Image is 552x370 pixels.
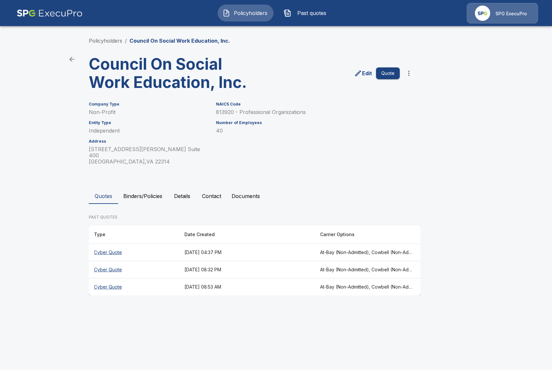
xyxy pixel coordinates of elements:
[89,37,122,44] a: Policyholders
[216,109,399,115] p: 813920 - Professional Organizations
[89,121,209,125] h6: Entity Type
[89,102,209,107] h6: Company Type
[197,188,226,204] button: Contact
[17,3,83,23] img: AA Logo
[475,6,490,21] img: Agency Icon
[284,9,291,17] img: Past quotes Icon
[495,10,527,17] p: SPG ExecuPro
[402,67,415,80] button: more
[89,225,421,295] table: responsive table
[279,5,335,21] button: Past quotes IconPast quotes
[315,244,421,261] th: At-Bay (Non-Admitted), Cowbell (Non-Admitted), Cowbell (Admitted), Corvus Cyber (Non-Admitted), T...
[89,109,209,115] p: Non-Profit
[89,278,179,296] th: Cyber Quote
[179,261,315,278] th: [DATE] 08:32 PM
[118,188,168,204] button: Binders/Policies
[315,261,421,278] th: At-Bay (Non-Admitted), Cowbell (Non-Admitted), Cowbell (Admitted), Corvus Cyber (Non-Admitted), T...
[89,214,421,220] p: PAST QUOTES
[222,9,230,17] img: Policyholders Icon
[89,244,179,261] th: Cyber Quote
[216,128,399,134] p: 40
[315,278,421,296] th: At-Bay (Non-Admitted), Cowbell (Non-Admitted), Cowbell (Admitted), Corvus Cyber (Non-Admitted), T...
[376,67,400,79] button: Quote
[218,5,274,21] button: Policyholders IconPolicyholders
[233,9,269,17] span: Policyholders
[179,244,315,261] th: [DATE] 04:37 PM
[179,225,315,244] th: Date Created
[89,37,230,45] nav: breadcrumb
[467,3,538,23] a: Agency IconSPG ExecuPro
[89,128,209,134] p: Independent
[353,68,373,78] a: edit
[216,102,399,107] h6: NAICS Code
[89,146,209,165] p: [STREET_ADDRESS][PERSON_NAME] Suite 400 [GEOGRAPHIC_DATA] , VA 22314
[294,9,330,17] span: Past quotes
[179,278,315,296] th: [DATE] 08:53 AM
[315,225,421,244] th: Carrier Options
[125,37,127,45] li: /
[129,37,230,45] p: Council On Social Work Education, Inc.
[65,53,78,66] a: back
[89,188,464,204] div: policyholder tabs
[168,188,197,204] button: Details
[362,69,372,77] p: Edit
[216,121,399,125] h6: Number of Employees
[226,188,265,204] button: Documents
[89,55,249,92] h3: Council On Social Work Education, Inc.
[89,139,209,144] h6: Address
[89,225,179,244] th: Type
[89,188,118,204] button: Quotes
[89,261,179,278] th: Cyber Quote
